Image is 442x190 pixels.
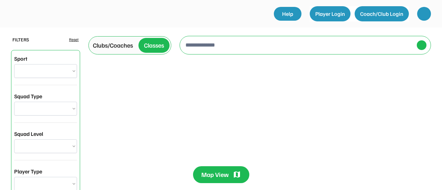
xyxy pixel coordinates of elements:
div: FILTERS [12,36,29,43]
div: Sport [14,54,27,63]
a: Help [274,7,301,21]
button: Coach/Club Login [355,6,409,21]
img: yH5BAEAAAAALAAAAAABAAEAAAIBRAA7 [419,42,424,48]
div: Clubs/Coaches [93,41,133,50]
div: Squad Level [14,130,43,138]
div: Map View [201,170,229,179]
div: Classes [144,41,164,50]
img: yH5BAEAAAAALAAAAAABAAEAAAIBRAA7 [421,10,427,17]
div: Squad Type [14,92,42,100]
img: yH5BAEAAAAALAAAAAABAAEAAAIBRAA7 [12,7,81,20]
div: Reset [69,37,79,43]
button: Player Login [310,6,350,21]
